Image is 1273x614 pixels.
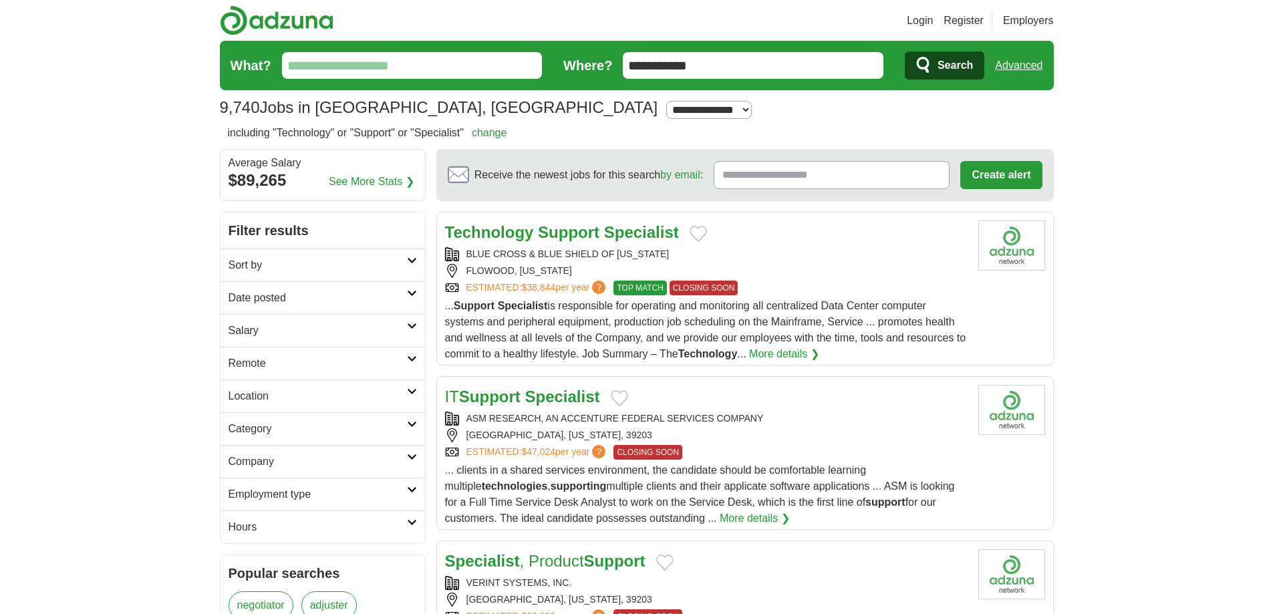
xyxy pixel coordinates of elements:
h1: Jobs in [GEOGRAPHIC_DATA], [GEOGRAPHIC_DATA] [220,98,658,116]
strong: support [865,496,905,508]
div: BLUE CROSS & BLUE SHIELD OF [US_STATE] [445,247,968,261]
h2: Location [229,388,407,404]
button: Add to favorite jobs [611,390,628,406]
div: [GEOGRAPHIC_DATA], [US_STATE], 39203 [445,428,968,442]
h2: Popular searches [229,563,417,583]
h2: Remote [229,355,407,371]
a: Date posted [221,281,425,314]
a: Specialist, ProductSupport [445,552,646,570]
a: More details ❯ [720,510,790,526]
a: ESTIMATED:$38,844per year? [466,281,609,295]
a: ESTIMATED:$47,024per year? [466,445,609,460]
button: Search [905,51,984,80]
a: Sort by [221,249,425,281]
span: TOP MATCH [613,281,666,295]
strong: Technology [445,223,534,241]
a: More details ❯ [749,346,819,362]
label: What? [231,55,271,75]
strong: Specialist [498,300,548,311]
div: FLOWOOD, [US_STATE] [445,264,968,278]
span: ... is responsible for operating and monitoring all centralized Data Center computer systems and ... [445,300,966,359]
a: Company [221,445,425,478]
span: CLOSING SOON [670,281,738,295]
a: See More Stats ❯ [329,174,414,190]
a: Register [944,13,984,29]
a: Remote [221,347,425,379]
h2: Category [229,421,407,437]
img: Company logo [978,385,1045,435]
div: VERINT SYSTEMS, INC. [445,576,968,590]
strong: Specialist [604,223,679,241]
img: Company logo [978,220,1045,271]
span: 9,740 [220,96,260,120]
strong: supporting [551,480,607,492]
h2: Hours [229,519,407,535]
span: ... clients in a shared services environment, the candidate should be comfortable learning multip... [445,464,955,524]
span: Search [938,52,973,79]
strong: Support [454,300,494,311]
span: $47,024 [521,446,555,457]
a: Login [907,13,933,29]
strong: Specialist [525,388,599,406]
a: Category [221,412,425,445]
a: Employment type [221,478,425,510]
span: ? [592,281,605,294]
div: $89,265 [229,168,417,192]
img: Company logo [978,549,1045,599]
button: Add to favorite jobs [690,226,707,242]
a: Location [221,379,425,412]
label: Where? [563,55,612,75]
h2: Salary [229,323,407,339]
a: Salary [221,314,425,347]
strong: Technology [678,348,738,359]
span: $38,844 [521,282,555,293]
a: Hours [221,510,425,543]
img: Adzuna logo [220,5,333,35]
h2: Filter results [221,212,425,249]
h2: Date posted [229,290,407,306]
span: ? [592,445,605,458]
strong: Support [459,388,521,406]
h2: Sort by [229,257,407,273]
a: by email [660,169,700,180]
strong: technologies [482,480,548,492]
h2: Company [229,454,407,470]
a: Technology Support Specialist [445,223,679,241]
div: Average Salary [229,158,417,168]
strong: Support [584,552,646,570]
button: Create alert [960,161,1042,189]
a: Advanced [995,52,1042,79]
span: Receive the newest jobs for this search : [474,167,703,183]
h2: Employment type [229,486,407,502]
div: [GEOGRAPHIC_DATA], [US_STATE], 39203 [445,593,968,607]
strong: Specialist [445,552,520,570]
a: ITSupport Specialist [445,388,600,406]
div: ASM RESEARCH, AN ACCENTURE FEDERAL SERVICES COMPANY [445,412,968,426]
button: Add to favorite jobs [656,555,674,571]
strong: Support [538,223,599,241]
span: CLOSING SOON [613,445,682,460]
a: change [472,127,507,138]
a: Employers [1003,13,1054,29]
h2: including "Technology" or "Support" or "Specialist" [228,125,507,141]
